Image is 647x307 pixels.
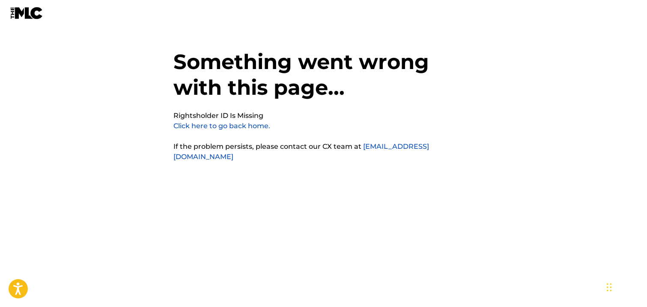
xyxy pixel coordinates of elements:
[174,49,474,111] h1: Something went wrong with this page...
[174,141,474,162] p: If the problem persists, please contact our CX team at
[174,111,264,121] pre: Rightsholder ID Is Missing
[174,122,271,130] a: Click here to go back home.
[604,266,647,307] iframe: Chat Widget
[604,266,647,307] div: Widget de chat
[10,7,43,19] img: MLC Logo
[607,274,612,300] div: Arrastrar
[174,142,429,161] a: [EMAIL_ADDRESS][DOMAIN_NAME]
